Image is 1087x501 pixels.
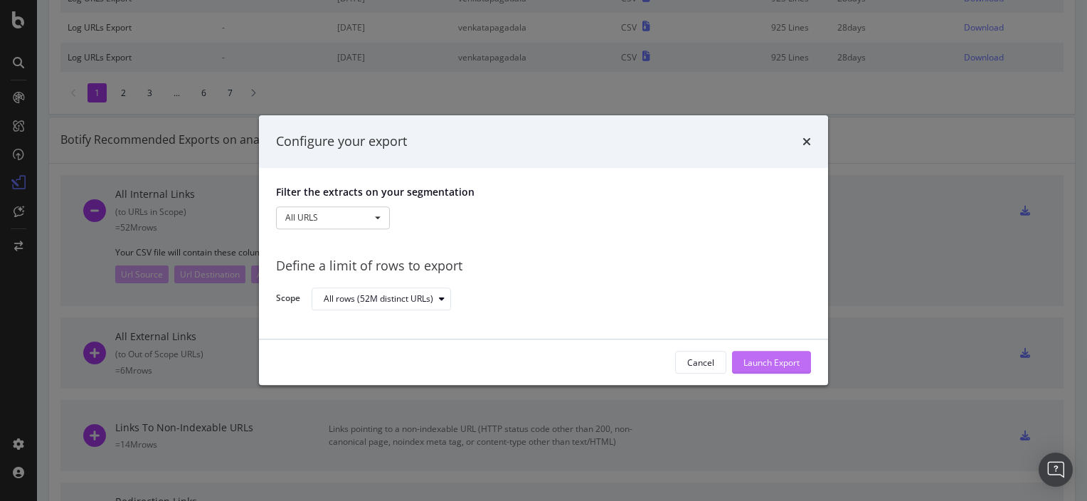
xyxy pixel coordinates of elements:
[276,132,407,151] div: Configure your export
[802,132,811,151] div: times
[1039,453,1073,487] div: Open Intercom Messenger
[259,115,828,385] div: modal
[687,357,714,369] div: Cancel
[276,292,300,308] label: Scope
[276,257,811,275] div: Define a limit of rows to export
[276,206,390,229] button: All URLS
[324,295,433,303] div: All rows (52M distinct URLs)
[675,352,726,374] button: Cancel
[743,357,800,369] div: Launch Export
[312,288,451,310] button: All rows (52M distinct URLs)
[732,352,811,374] button: Launch Export
[276,185,811,199] p: Filter the extracts on your segmentation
